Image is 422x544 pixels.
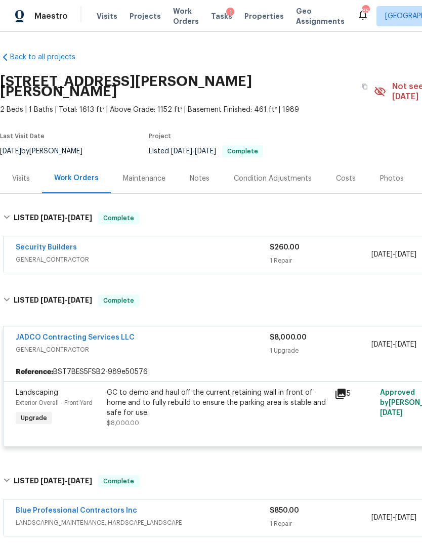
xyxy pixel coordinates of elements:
[395,251,416,258] span: [DATE]
[371,340,416,350] span: -
[16,255,270,265] span: GENERAL_CONTRACTOR
[40,214,65,221] span: [DATE]
[171,148,192,155] span: [DATE]
[97,11,117,21] span: Visits
[223,148,262,154] span: Complete
[16,507,137,514] a: Blue Professional Contractors Inc
[40,297,92,304] span: -
[16,367,53,377] b: Reference:
[123,174,165,184] div: Maintenance
[149,133,171,139] span: Project
[395,341,416,348] span: [DATE]
[371,251,393,258] span: [DATE]
[14,475,92,487] h6: LISTED
[371,513,416,523] span: -
[17,413,51,423] span: Upgrade
[34,11,68,21] span: Maestro
[130,11,161,21] span: Projects
[99,296,138,306] span: Complete
[226,8,234,18] div: 1
[380,174,404,184] div: Photos
[211,13,232,20] span: Tasks
[68,214,92,221] span: [DATE]
[40,297,65,304] span: [DATE]
[40,214,92,221] span: -
[371,514,393,521] span: [DATE]
[16,334,135,341] a: JADCO Contracting Services LLC
[190,174,209,184] div: Notes
[16,244,77,251] a: Security Builders
[362,6,369,16] div: 85
[40,477,65,484] span: [DATE]
[16,389,58,396] span: Landscaping
[234,174,312,184] div: Condition Adjustments
[270,507,299,514] span: $850.00
[149,148,263,155] span: Listed
[68,477,92,484] span: [DATE]
[54,173,99,183] div: Work Orders
[40,477,92,484] span: -
[16,400,93,406] span: Exterior Overall - Front Yard
[195,148,216,155] span: [DATE]
[356,77,374,96] button: Copy Address
[270,244,300,251] span: $260.00
[395,514,416,521] span: [DATE]
[16,518,270,528] span: LANDSCAPING_MAINTENANCE, HARDSCAPE_LANDSCAPE
[99,476,138,486] span: Complete
[14,295,92,307] h6: LISTED
[173,6,199,26] span: Work Orders
[371,249,416,260] span: -
[334,388,374,400] div: 5
[14,212,92,224] h6: LISTED
[107,420,139,426] span: $8,000.00
[380,409,403,416] span: [DATE]
[270,256,371,266] div: 1 Repair
[107,388,328,418] div: GC to demo and haul off the current retaining wall in front of home and to fully rebuild to ensur...
[371,341,393,348] span: [DATE]
[270,346,371,356] div: 1 Upgrade
[244,11,284,21] span: Properties
[296,6,345,26] span: Geo Assignments
[16,345,270,355] span: GENERAL_CONTRACTOR
[336,174,356,184] div: Costs
[270,519,371,529] div: 1 Repair
[99,213,138,223] span: Complete
[68,297,92,304] span: [DATE]
[270,334,307,341] span: $8,000.00
[171,148,216,155] span: -
[12,174,30,184] div: Visits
